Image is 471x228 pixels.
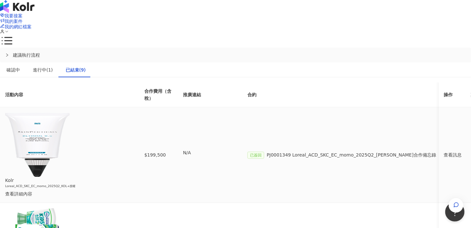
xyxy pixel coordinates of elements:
[5,13,23,18] span: 我要接案
[183,149,237,156] p: N/A
[66,66,86,73] div: 已結束(9)
[5,53,9,57] span: right
[5,190,124,197] div: 查看詳細內容
[267,152,436,157] span: PJ0001349 Loreal_ACD_SKC_EC_momo_2025Q2_[PERSON_NAME]合作備忘錄
[247,152,264,159] span: 已簽回
[13,52,466,59] span: 建議執行流程
[5,184,124,189] h6: Loreal_ACD_SKC_EC_momo_2025Q2_KOL+授權
[445,202,465,222] iframe: Help Scout Beacon - Open
[444,151,466,158] div: 查看訊息
[139,82,178,107] th: 合作費用（含稅）
[242,82,441,107] th: 合約
[178,82,242,107] th: 推廣連結
[6,66,20,73] div: 確認中
[439,82,471,107] th: 操作
[5,19,23,24] span: 我的案件
[5,178,14,183] span: Kolr
[5,24,32,29] span: 我的網紅檔案
[33,66,53,73] div: 進行中(1)
[5,112,70,177] img: Loreal_ACD_SKC_EC_momo_2025Q2_KOL+授權
[139,107,178,203] td: $199,500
